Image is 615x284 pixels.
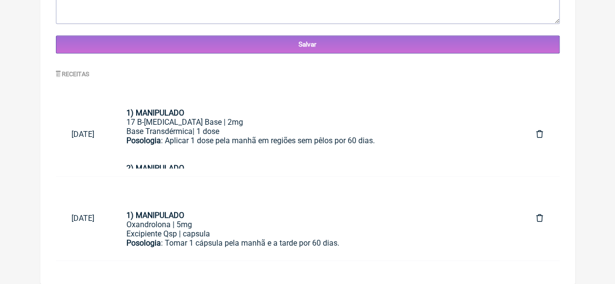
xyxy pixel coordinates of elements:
a: 1) MANIPULADO17 B-[MEDICAL_DATA] Base | 2mgBase Transdérmica| 1 dosePosologia: Aplicar 1 dose pel... [111,100,521,168]
div: : Aplicar 1 dose pela manhã em regiões sem pêlos por 60 dias. [126,136,505,164]
label: Receitas [56,70,90,78]
div: : Tomar 1 cápsula pela manhã e a tarde por 60 dias. [126,238,505,257]
input: Salvar [56,35,560,53]
strong: 1) MANIPULADO [126,211,184,220]
strong: 2) MANIPULADO [126,164,184,173]
strong: Posologia [126,238,161,248]
a: [DATE] [56,206,111,231]
a: 1) MANIPULADOOxandrolona | 5mgExcipiente Qsp | capsulaPosologia: Tomar 1 cápsula pela manhã e a t... [111,184,521,252]
div: Base Transdérmica| 1 dose [126,127,505,136]
div: Oxandrolona | 5mg [126,220,505,229]
div: 17 B-[MEDICAL_DATA] Base | 2mg [126,117,505,127]
a: [DATE] [56,122,111,147]
strong: 1) MANIPULADO [126,108,184,117]
div: Excipiente Qsp | capsula [126,229,505,238]
strong: Posologia [126,136,161,145]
